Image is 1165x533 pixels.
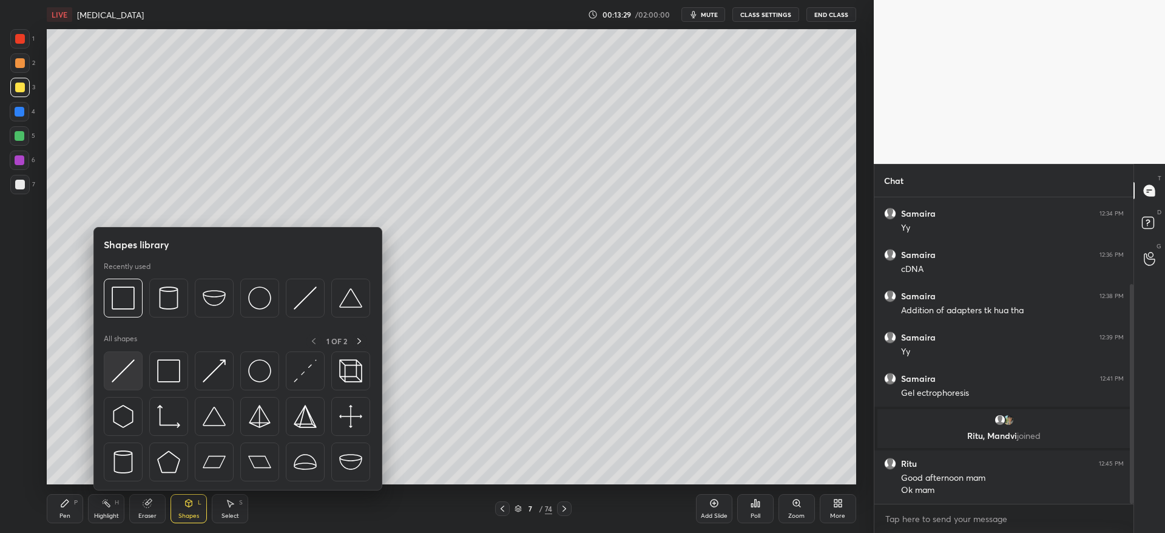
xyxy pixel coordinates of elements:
[901,472,1124,484] div: Good afternoon mam
[248,405,271,428] img: svg+xml;charset=utf-8,%3Csvg%20xmlns%3D%22http%3A%2F%2Fwww.w3.org%2F2000%2Fsvg%22%20width%3D%2234...
[104,262,150,271] p: Recently used
[157,450,180,474] img: svg+xml;charset=utf-8,%3Csvg%20xmlns%3D%22http%3A%2F%2Fwww.w3.org%2F2000%2Fsvg%22%20width%3D%2234...
[751,513,760,519] div: Poll
[901,373,936,384] h6: Samaira
[10,78,35,97] div: 3
[112,405,135,428] img: svg+xml;charset=utf-8,%3Csvg%20xmlns%3D%22http%3A%2F%2Fwww.w3.org%2F2000%2Fsvg%22%20width%3D%2230...
[884,373,896,385] img: default.png
[1157,242,1161,251] p: G
[248,287,271,310] img: svg+xml;charset=utf-8,%3Csvg%20xmlns%3D%22http%3A%2F%2Fwww.w3.org%2F2000%2Fsvg%22%20width%3D%2236...
[77,9,144,21] h4: [MEDICAL_DATA]
[94,513,119,519] div: Highlight
[112,287,135,310] img: svg+xml;charset=utf-8,%3Csvg%20xmlns%3D%22http%3A%2F%2Fwww.w3.org%2F2000%2Fsvg%22%20width%3D%2234...
[1099,210,1124,217] div: 12:34 PM
[47,7,72,22] div: LIVE
[539,505,542,512] div: /
[178,513,199,519] div: Shapes
[339,450,362,474] img: svg+xml;charset=utf-8,%3Csvg%20xmlns%3D%22http%3A%2F%2Fwww.w3.org%2F2000%2Fsvg%22%20width%3D%2238...
[104,237,169,252] h5: Shapes library
[294,450,317,474] img: svg+xml;charset=utf-8,%3Csvg%20xmlns%3D%22http%3A%2F%2Fwww.w3.org%2F2000%2Fsvg%22%20width%3D%2238...
[901,305,1124,317] div: Addition of adapters tk hua tha
[203,359,226,382] img: svg+xml;charset=utf-8,%3Csvg%20xmlns%3D%22http%3A%2F%2Fwww.w3.org%2F2000%2Fsvg%22%20width%3D%2230...
[994,414,1006,426] img: default.png
[524,505,536,512] div: 7
[112,359,135,382] img: svg+xml;charset=utf-8,%3Csvg%20xmlns%3D%22http%3A%2F%2Fwww.w3.org%2F2000%2Fsvg%22%20width%3D%2230...
[874,197,1133,504] div: grid
[294,359,317,382] img: svg+xml;charset=utf-8,%3Csvg%20xmlns%3D%22http%3A%2F%2Fwww.w3.org%2F2000%2Fsvg%22%20width%3D%2230...
[1099,460,1124,467] div: 12:45 PM
[221,513,239,519] div: Select
[339,359,362,382] img: svg+xml;charset=utf-8,%3Csvg%20xmlns%3D%22http%3A%2F%2Fwww.w3.org%2F2000%2Fsvg%22%20width%3D%2235...
[901,458,917,469] h6: Ritu
[1017,430,1041,441] span: joined
[74,500,78,506] div: P
[901,263,1124,276] div: cDNA
[806,7,856,22] button: End Class
[339,287,362,310] img: svg+xml;charset=utf-8,%3Csvg%20xmlns%3D%22http%3A%2F%2Fwww.w3.org%2F2000%2Fsvg%22%20width%3D%2238...
[874,165,913,197] p: Chat
[157,287,180,310] img: svg+xml;charset=utf-8,%3Csvg%20xmlns%3D%22http%3A%2F%2Fwww.w3.org%2F2000%2Fsvg%22%20width%3D%2228...
[901,332,936,343] h6: Samaira
[901,387,1124,399] div: Gel ectrophoresis
[339,405,362,428] img: svg+xml;charset=utf-8,%3Csvg%20xmlns%3D%22http%3A%2F%2Fwww.w3.org%2F2000%2Fsvg%22%20width%3D%2240...
[701,10,718,19] span: mute
[545,503,552,514] div: 74
[248,450,271,474] img: svg+xml;charset=utf-8,%3Csvg%20xmlns%3D%22http%3A%2F%2Fwww.w3.org%2F2000%2Fsvg%22%20width%3D%2244...
[901,484,1124,497] div: Ok mam
[732,7,799,22] button: CLASS SETTINGS
[104,334,137,349] p: All shapes
[901,250,936,260] h6: Samaira
[901,346,1124,358] div: Yy
[203,287,226,310] img: svg+xml;charset=utf-8,%3Csvg%20xmlns%3D%22http%3A%2F%2Fwww.w3.org%2F2000%2Fsvg%22%20width%3D%2238...
[157,359,180,382] img: svg+xml;charset=utf-8,%3Csvg%20xmlns%3D%22http%3A%2F%2Fwww.w3.org%2F2000%2Fsvg%22%20width%3D%2234...
[239,500,243,506] div: S
[294,287,317,310] img: svg+xml;charset=utf-8,%3Csvg%20xmlns%3D%22http%3A%2F%2Fwww.w3.org%2F2000%2Fsvg%22%20width%3D%2230...
[788,513,805,519] div: Zoom
[10,151,35,170] div: 6
[1158,174,1161,183] p: T
[1099,293,1124,300] div: 12:38 PM
[10,126,35,146] div: 5
[884,249,896,261] img: default.png
[157,405,180,428] img: svg+xml;charset=utf-8,%3Csvg%20xmlns%3D%22http%3A%2F%2Fwww.w3.org%2F2000%2Fsvg%22%20width%3D%2233...
[326,336,347,346] p: 1 OF 2
[248,359,271,382] img: svg+xml;charset=utf-8,%3Csvg%20xmlns%3D%22http%3A%2F%2Fwww.w3.org%2F2000%2Fsvg%22%20width%3D%2236...
[10,102,35,121] div: 4
[1157,208,1161,217] p: D
[884,290,896,302] img: default.png
[203,450,226,474] img: svg+xml;charset=utf-8,%3Csvg%20xmlns%3D%22http%3A%2F%2Fwww.w3.org%2F2000%2Fsvg%22%20width%3D%2244...
[10,175,35,194] div: 7
[1002,414,1015,426] img: 3d15146b66d04a5681c3138f7b787960.jpg
[1100,375,1124,382] div: 12:41 PM
[10,53,35,73] div: 2
[10,29,35,49] div: 1
[901,208,936,219] h6: Samaira
[830,513,845,519] div: More
[294,405,317,428] img: svg+xml;charset=utf-8,%3Csvg%20xmlns%3D%22http%3A%2F%2Fwww.w3.org%2F2000%2Fsvg%22%20width%3D%2234...
[884,458,896,470] img: default.png
[884,208,896,220] img: default.png
[112,450,135,474] img: svg+xml;charset=utf-8,%3Csvg%20xmlns%3D%22http%3A%2F%2Fwww.w3.org%2F2000%2Fsvg%22%20width%3D%2228...
[884,331,896,344] img: default.png
[901,222,1124,234] div: Yy
[203,405,226,428] img: svg+xml;charset=utf-8,%3Csvg%20xmlns%3D%22http%3A%2F%2Fwww.w3.org%2F2000%2Fsvg%22%20width%3D%2238...
[198,500,201,506] div: L
[681,7,725,22] button: mute
[138,513,157,519] div: Eraser
[885,431,1123,441] p: Ritu, Mandvi
[701,513,728,519] div: Add Slide
[59,513,70,519] div: Pen
[1099,334,1124,341] div: 12:39 PM
[901,291,936,302] h6: Samaira
[1099,251,1124,259] div: 12:36 PM
[115,500,119,506] div: H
